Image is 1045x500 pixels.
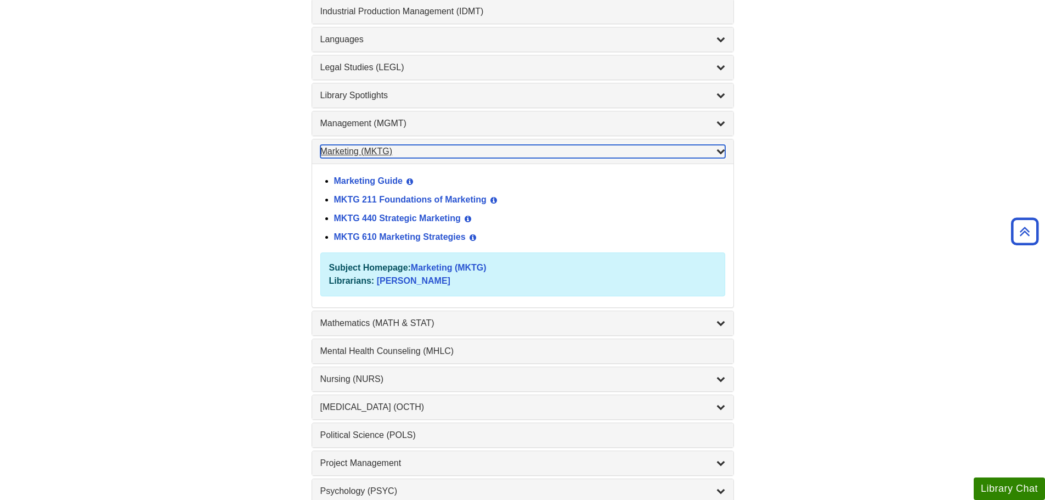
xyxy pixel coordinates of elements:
[320,33,725,46] a: Languages
[320,145,725,158] a: Marketing (MKTG)
[320,401,725,414] a: [MEDICAL_DATA] (OCTH)
[320,429,725,442] a: Political Science (POLS)
[320,317,725,330] a: Mathematics (MATH & STAT)
[334,214,461,223] a: MKTG 440 Strategic Marketing
[411,263,487,272] a: Marketing (MKTG)
[329,263,411,272] strong: Subject Homepage:
[320,5,725,18] a: Industrial Production Management (IDMT)
[320,485,725,498] a: Psychology (PSYC)
[320,373,725,386] a: Nursing (NURS)
[974,477,1045,500] button: Library Chat
[334,176,403,186] a: Marketing Guide
[320,89,725,102] a: Library Spotlights
[320,61,725,74] a: Legal Studies (LEGL)
[1007,224,1042,239] a: Back to Top
[312,164,733,307] div: Marketing (MKTG)
[320,345,725,358] a: Mental Health Counseling (MHLC)
[377,276,450,285] a: [PERSON_NAME]
[320,457,725,470] a: Project Management
[320,117,725,130] a: Management (MGMT)
[334,232,466,241] a: MKTG 610 Marketing Strategies
[329,276,375,285] strong: Librarians:
[334,195,487,204] a: MKTG 211 Foundations of Marketing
